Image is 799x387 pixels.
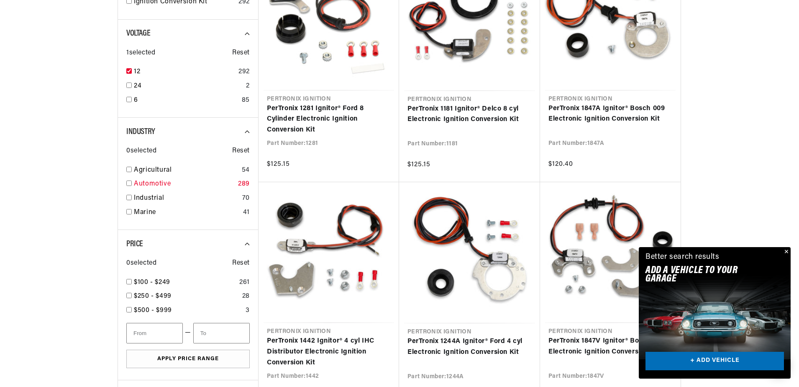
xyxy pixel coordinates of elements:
span: 1 selected [126,48,155,59]
a: 12 [134,67,235,77]
a: PerTronix 1847V Ignitor® Bosch 4 cyl Electronic Ignition Conversion Kit [548,336,672,357]
div: 70 [242,193,250,204]
a: 24 [134,81,243,92]
span: $250 - $499 [134,293,172,299]
div: Better search results [645,251,720,263]
h2: Add A VEHICLE to your garage [645,266,763,284]
div: 261 [239,277,250,288]
button: Close [781,247,791,257]
a: PerTronix 1847A Ignitor® Bosch 009 Electronic Ignition Conversion Kit [548,103,672,125]
input: From [126,323,183,343]
span: $100 - $249 [134,279,170,286]
div: 41 [243,207,250,218]
span: 0 selected [126,146,156,157]
div: 85 [242,95,250,106]
span: Price [126,240,143,248]
a: PerTronix 1281 Ignitor® Ford 8 Cylinder Electronic Ignition Conversion Kit [267,103,391,136]
a: Industrial [134,193,239,204]
a: Agricultural [134,165,238,176]
div: 289 [238,179,250,190]
div: 2 [246,81,250,92]
a: Automotive [134,179,235,190]
div: 3 [246,305,250,316]
div: 292 [238,67,250,77]
span: Reset [232,48,250,59]
a: Marine [134,207,240,218]
div: 54 [242,165,250,176]
span: $500 - $999 [134,307,172,314]
a: 6 [134,95,238,106]
button: Apply Price Range [126,350,250,369]
div: 28 [242,291,250,302]
a: PerTronix 1244A Ignitor® Ford 4 cyl Electronic Ignition Conversion Kit [407,336,532,358]
span: Industry [126,128,155,136]
input: To [193,323,250,343]
a: PerTronix 1442 Ignitor® 4 cyl IHC Distributor Electronic Ignition Conversion Kit [267,336,391,368]
span: — [185,328,191,338]
span: Reset [232,258,250,269]
a: + ADD VEHICLE [645,352,784,371]
span: Voltage [126,29,150,38]
a: PerTronix 1181 Ignitor® Delco 8 cyl Electronic Ignition Conversion Kit [407,104,532,125]
span: 0 selected [126,258,156,269]
span: Reset [232,146,250,157]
